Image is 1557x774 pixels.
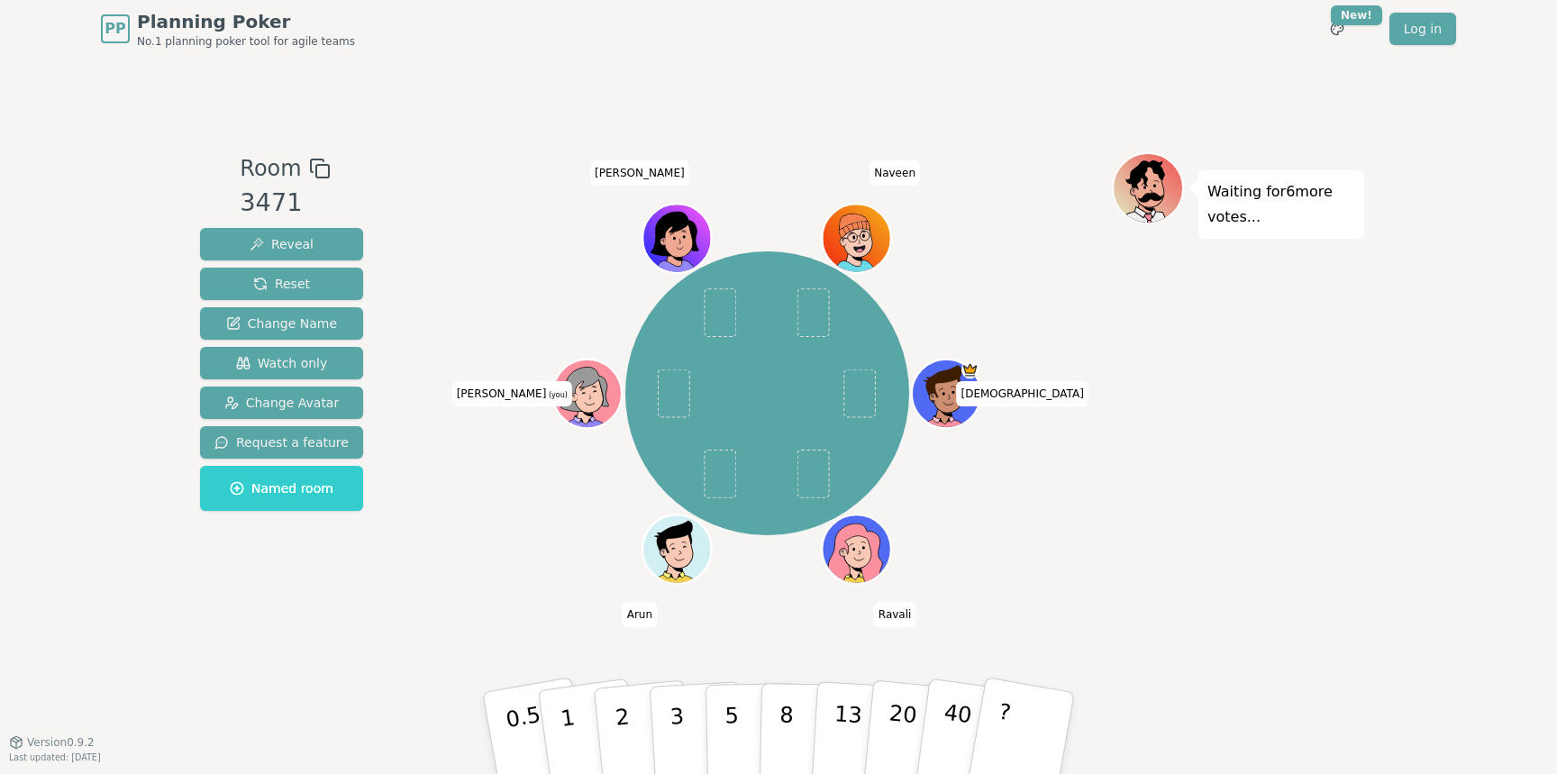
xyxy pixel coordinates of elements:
span: Click to change your name [590,159,689,185]
span: Click to change your name [870,159,920,185]
span: Reset [253,275,310,293]
span: Click to change your name [956,381,1088,406]
span: PP [105,18,125,40]
button: Watch only [200,347,363,379]
span: (you) [546,391,568,399]
a: PPPlanning PokerNo.1 planning poker tool for agile teams [101,9,355,49]
span: Planning Poker [137,9,355,34]
span: Request a feature [214,433,349,451]
button: Click to change your avatar [555,361,620,426]
button: Version0.9.2 [9,735,95,750]
button: Reveal [200,228,363,260]
span: Version 0.9.2 [27,735,95,750]
button: Change Avatar [200,387,363,419]
span: Shiva is the host [961,361,979,378]
span: Last updated: [DATE] [9,752,101,762]
span: Click to change your name [874,602,916,627]
span: Watch only [236,354,328,372]
span: No.1 planning poker tool for agile teams [137,34,355,49]
span: Change Name [226,314,337,332]
button: Change Name [200,307,363,340]
button: New! [1321,13,1353,45]
span: Room [240,152,301,185]
span: Named room [230,479,333,497]
span: Click to change your name [623,602,657,627]
button: Reset [200,268,363,300]
button: Named room [200,466,363,511]
a: Log in [1389,13,1456,45]
div: New! [1331,5,1382,25]
button: Request a feature [200,426,363,459]
div: 3471 [240,185,330,222]
span: Reveal [250,235,314,253]
p: Waiting for 6 more votes... [1207,179,1355,230]
span: Change Avatar [224,394,340,412]
span: Click to change your name [452,381,572,406]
